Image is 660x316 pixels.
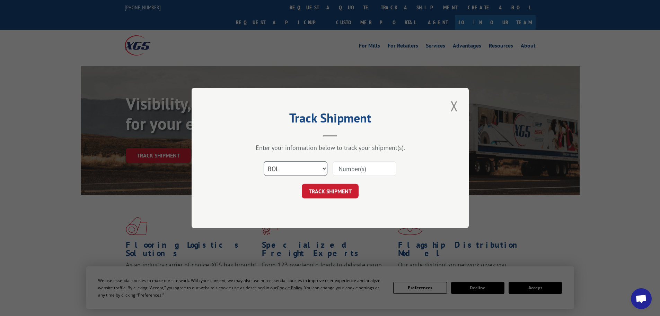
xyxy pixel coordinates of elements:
button: Close modal [448,96,460,116]
button: TRACK SHIPMENT [302,184,359,198]
div: Enter your information below to track your shipment(s). [226,144,434,152]
input: Number(s) [333,161,396,176]
a: Open chat [631,288,652,309]
h2: Track Shipment [226,113,434,126]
